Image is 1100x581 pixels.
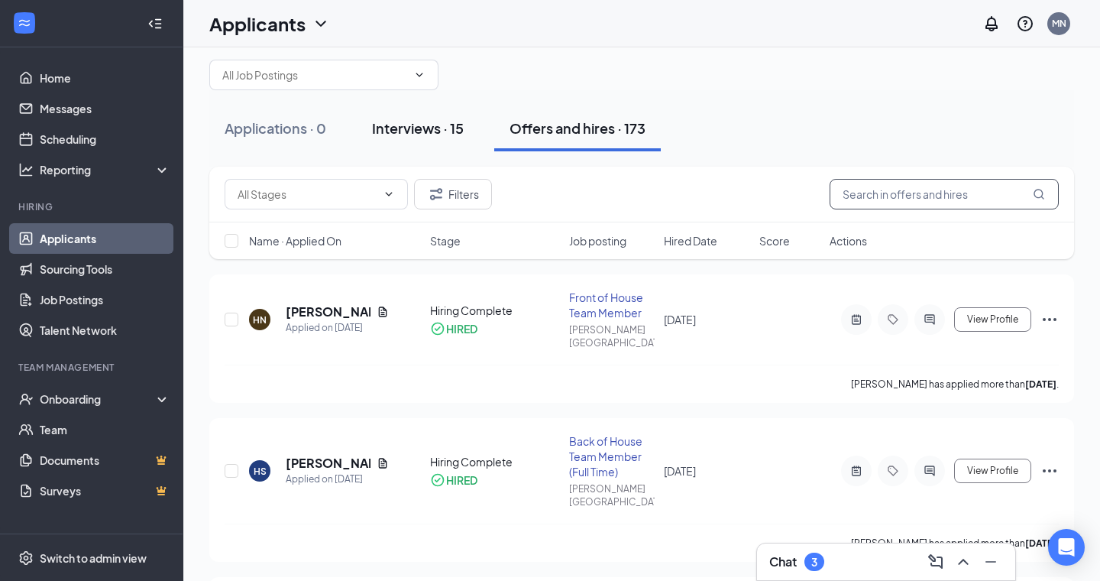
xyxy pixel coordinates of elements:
[1052,17,1066,30] div: MN
[286,320,389,336] div: Applied on [DATE]
[664,233,717,248] span: Hired Date
[967,466,1018,476] span: View Profile
[847,313,865,326] svg: ActiveNote
[1025,378,1056,390] b: [DATE]
[927,553,945,571] svg: ComposeMessage
[1048,529,1085,566] div: Open Intercom Messenger
[40,162,171,177] div: Reporting
[40,445,170,476] a: DocumentsCrown
[18,200,167,213] div: Hiring
[427,185,445,203] svg: Filter
[1040,310,1059,329] svg: Ellipses
[253,313,267,326] div: HN
[40,414,170,445] a: Team
[951,550,975,574] button: ChevronUp
[569,482,655,508] div: [PERSON_NAME][GEOGRAPHIC_DATA]
[18,391,34,407] svg: UserCheck
[954,459,1031,483] button: View Profile
[569,323,655,349] div: [PERSON_NAME][GEOGRAPHIC_DATA]
[377,306,389,318] svg: Document
[40,476,170,506] a: SurveysCrown
[851,537,1059,550] p: [PERSON_NAME] has applied more than .
[40,223,170,254] a: Applicants
[446,472,477,488] div: HIRED
[982,553,1000,571] svg: Minimize
[40,315,170,346] a: Talent Network
[383,188,395,200] svg: ChevronDown
[430,233,461,248] span: Stage
[1025,537,1056,549] b: [DATE]
[982,15,1001,33] svg: Notifications
[979,550,1003,574] button: Minimize
[954,553,972,571] svg: ChevronUp
[954,307,1031,332] button: View Profile
[664,464,696,478] span: [DATE]
[413,69,425,81] svg: ChevronDown
[40,550,147,566] div: Switch to admin view
[18,162,34,177] svg: Analysis
[222,67,407,83] input: All Job Postings
[18,361,167,374] div: Team Management
[17,15,32,31] svg: WorkstreamLogo
[830,179,1059,209] input: Search in offers and hires
[286,303,370,320] h5: [PERSON_NAME]
[40,254,170,284] a: Sourcing Tools
[569,290,655,320] div: Front of House Team Member
[40,63,170,93] a: Home
[254,465,267,478] div: HS
[18,550,34,566] svg: Settings
[759,233,790,248] span: Score
[510,118,645,138] div: Offers and hires · 173
[569,433,655,479] div: Back of House Team Member (Full Time)
[430,472,445,488] svg: CheckmarkCircle
[209,11,306,37] h1: Applicants
[1016,15,1034,33] svg: QuestionInfo
[769,553,797,570] h3: Chat
[884,313,902,326] svg: Tag
[225,118,326,138] div: Applications · 0
[40,284,170,315] a: Job Postings
[830,233,867,248] span: Actions
[312,15,330,33] svg: ChevronDown
[884,465,902,477] svg: Tag
[430,454,559,469] div: Hiring Complete
[924,550,948,574] button: ComposeMessage
[1033,188,1045,200] svg: MagnifyingGlass
[286,455,370,472] h5: [PERSON_NAME]
[811,556,817,569] div: 3
[249,233,341,248] span: Name · Applied On
[967,314,1018,325] span: View Profile
[446,321,477,336] div: HIRED
[851,378,1059,391] p: [PERSON_NAME] has applied more than .
[430,303,559,318] div: Hiring Complete
[920,313,939,326] svg: ActiveChat
[377,457,389,469] svg: Document
[286,472,389,487] div: Applied on [DATE]
[40,391,157,407] div: Onboarding
[569,233,626,248] span: Job posting
[847,465,865,477] svg: ActiveNote
[372,118,464,138] div: Interviews · 15
[414,179,492,209] button: Filter Filters
[238,186,377,203] input: All Stages
[147,16,163,31] svg: Collapse
[40,93,170,124] a: Messages
[40,124,170,154] a: Scheduling
[1040,462,1059,480] svg: Ellipses
[664,313,696,326] span: [DATE]
[430,321,445,336] svg: CheckmarkCircle
[920,465,939,477] svg: ActiveChat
